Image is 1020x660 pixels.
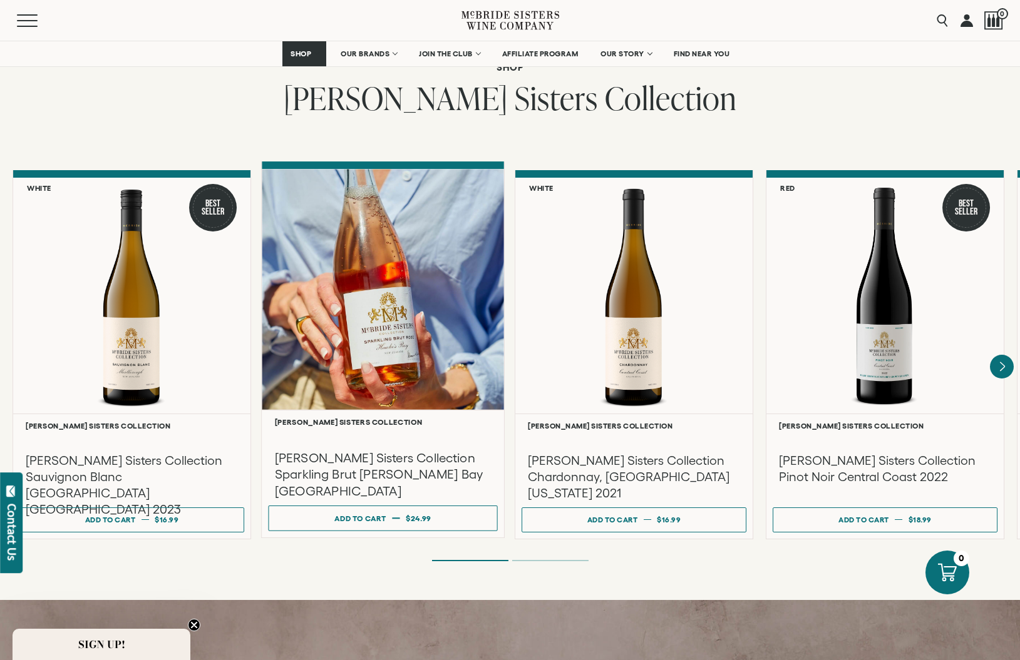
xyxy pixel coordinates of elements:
div: Add to cart [334,509,386,527]
h3: [PERSON_NAME] Sisters Collection Sparkling Brut [PERSON_NAME] Bay [GEOGRAPHIC_DATA] [275,449,492,499]
h3: [PERSON_NAME] Sisters Collection Pinot Noir Central Coast 2022 [779,452,991,485]
span: Sisters [515,76,598,119]
span: JOIN THE CLUB [419,49,473,58]
a: [PERSON_NAME] Sisters Collection [PERSON_NAME] Sisters Collection Sparkling Brut [PERSON_NAME] Ba... [261,161,505,538]
span: $16.99 [657,515,681,524]
h6: [PERSON_NAME] Sisters Collection [779,422,991,430]
button: Mobile Menu Trigger [17,14,62,27]
a: OUR STORY [592,41,659,66]
span: [PERSON_NAME] [284,76,508,119]
a: AFFILIATE PROGRAM [494,41,587,66]
span: AFFILIATE PROGRAM [502,49,579,58]
a: White McBride Sisters Collection Chardonnay, Central Coast California [PERSON_NAME] Sisters Colle... [515,170,753,539]
button: Add to cart $24.99 [268,505,497,531]
div: Contact Us [6,504,18,561]
span: $18.99 [909,515,932,524]
div: Add to cart [85,510,136,529]
a: White Best Seller McBride Sisters Collection SauvignonBlanc [PERSON_NAME] Sisters Collection [PER... [13,170,251,539]
span: $24.99 [406,514,431,522]
h6: [PERSON_NAME] Sisters Collection [528,422,740,430]
h6: White [529,184,554,192]
span: Collection [605,76,737,119]
button: Close teaser [188,619,200,631]
span: $16.99 [155,515,178,524]
button: Next [990,355,1014,378]
button: Add to cart $16.99 [522,507,746,532]
div: SIGN UP!Close teaser [13,629,190,660]
li: Page dot 1 [432,560,508,561]
a: JOIN THE CLUB [411,41,488,66]
h6: White [27,184,51,192]
a: OUR BRANDS [332,41,404,66]
div: 0 [954,551,969,566]
button: Add to cart $16.99 [19,507,244,532]
div: Add to cart [587,510,638,529]
a: Red Best Seller McBride Sisters Collection Central Coast Pinot Noir [PERSON_NAME] Sisters Collect... [766,170,1004,539]
span: SHOP [291,49,312,58]
h6: [PERSON_NAME] Sisters Collection [275,418,492,426]
h6: [PERSON_NAME] Sisters Collection [26,422,238,430]
span: 0 [997,8,1008,19]
span: OUR STORY [600,49,644,58]
a: FIND NEAR YOU [666,41,738,66]
button: Add to cart $18.99 [773,507,997,532]
h3: [PERSON_NAME] Sisters Collection Sauvignon Blanc [GEOGRAPHIC_DATA] [GEOGRAPHIC_DATA] 2023 [26,452,238,517]
div: Add to cart [838,510,889,529]
li: Page dot 2 [512,560,589,561]
a: SHOP [282,41,326,66]
span: SIGN UP! [78,637,125,652]
h6: Red [780,184,795,192]
span: FIND NEAR YOU [674,49,730,58]
h3: [PERSON_NAME] Sisters Collection Chardonnay, [GEOGRAPHIC_DATA][US_STATE] 2021 [528,452,740,501]
span: OUR BRANDS [341,49,389,58]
